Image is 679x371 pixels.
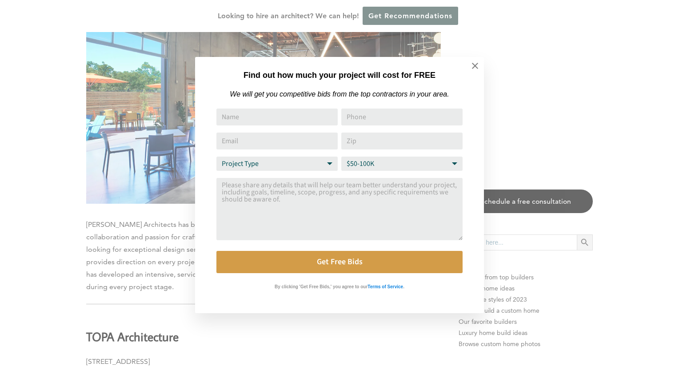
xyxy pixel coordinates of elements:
strong: . [403,284,404,289]
button: Close [459,50,491,81]
input: Zip [341,133,463,149]
input: Phone [341,109,463,125]
textarea: Comment or Message [216,178,463,240]
strong: By clicking 'Get Free Bids,' you agree to our [275,284,367,289]
select: Project Type [216,157,338,171]
a: Terms of Service [367,282,403,290]
input: Email Address [216,133,338,149]
strong: Terms of Service [367,284,403,289]
em: We will get you competitive bids from the top contractors in your area. [230,90,449,98]
button: Get Free Bids [216,251,463,273]
strong: Find out how much your project will cost for FREE [244,71,435,80]
select: Budget Range [341,157,463,171]
input: Name [216,109,338,125]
